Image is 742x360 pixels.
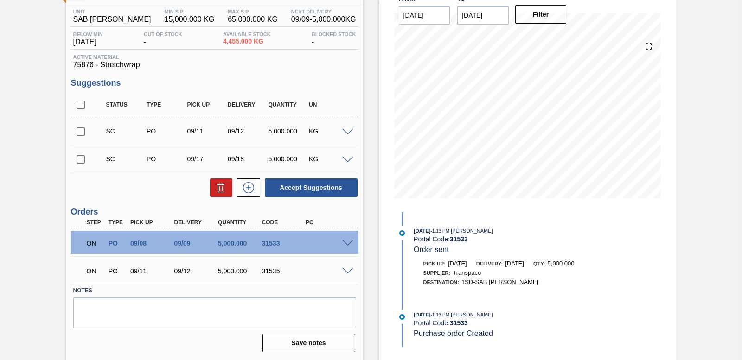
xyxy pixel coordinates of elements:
div: KG [307,155,351,163]
span: Below Min [73,32,103,37]
span: [DATE] [73,38,103,46]
div: 09/08/2025 [128,240,176,247]
img: atual [399,314,405,320]
div: - [309,32,358,46]
span: SAB [PERSON_NAME] [73,15,151,24]
span: Destination: [423,279,459,285]
span: Next Delivery [291,9,356,14]
span: 65,000.000 KG [228,15,278,24]
span: Supplier: [423,270,451,276]
div: 09/11/2025 [128,267,176,275]
span: - 1:13 PM [431,312,450,317]
div: 09/09/2025 [172,240,220,247]
div: Type [144,101,189,108]
span: 09/09 - 5,000.000 KG [291,15,356,24]
div: 5,000.000 [266,155,311,163]
div: Accept Suggestions [260,177,358,198]
div: Purchase order [144,155,189,163]
span: MAX S.P. [228,9,278,14]
div: Pick up [128,219,176,226]
div: Suggestion Created [104,155,148,163]
div: - [141,32,185,46]
div: Purchase order [106,240,128,247]
span: : [PERSON_NAME] [449,312,493,317]
div: Status [104,101,148,108]
span: Blocked Stock [312,32,356,37]
div: KG [307,127,351,135]
img: atual [399,230,405,236]
span: Qty: [533,261,545,266]
span: Available Stock [223,32,271,37]
div: 5,000.000 [216,240,264,247]
span: Order sent [414,246,449,253]
span: Transpaco [453,269,481,276]
div: 5,000.000 [266,127,311,135]
div: Purchase order [144,127,189,135]
div: Suggestion Created [104,127,148,135]
span: [DATE] [414,312,430,317]
div: Portal Code: [414,235,634,243]
div: 09/12/2025 [225,127,270,135]
strong: 31533 [450,235,468,243]
div: Code [260,219,308,226]
div: Step [84,219,107,226]
div: Portal Code: [414,319,634,327]
strong: 31533 [450,319,468,327]
div: 31533 [260,240,308,247]
div: 31535 [260,267,308,275]
label: Notes [73,284,356,297]
span: Purchase order Created [414,329,493,337]
h3: Suggestions [71,78,358,88]
span: Pick up: [423,261,446,266]
div: 09/12/2025 [172,267,220,275]
span: Delivery: [476,261,503,266]
span: [DATE] [505,260,524,267]
div: Type [106,219,128,226]
p: ON [87,240,104,247]
div: Quantity [216,219,264,226]
div: Delivery [172,219,220,226]
span: 1SD-SAB [PERSON_NAME] [461,278,538,285]
span: : [PERSON_NAME] [449,228,493,234]
span: MIN S.P. [165,9,215,14]
div: Purchase order [106,267,128,275]
input: mm/dd/yyyy [399,6,450,25]
h3: Orders [71,207,358,217]
div: Quantity [266,101,311,108]
div: New suggestion [232,178,260,197]
div: 09/18/2025 [225,155,270,163]
div: PO [303,219,352,226]
span: 15,000.000 KG [165,15,215,24]
span: Out Of Stock [144,32,182,37]
div: Pick up [185,101,230,108]
input: mm/dd/yyyy [457,6,509,25]
span: - 1:13 PM [431,228,450,234]
span: Unit [73,9,151,14]
div: 09/11/2025 [185,127,230,135]
div: Negotiating Order [84,233,107,253]
button: Filter [515,5,567,24]
p: ON [87,267,104,275]
div: Negotiating Order [84,261,107,281]
div: Delivery [225,101,270,108]
span: 5,000.000 [548,260,575,267]
span: 75876 - Stretchwrap [73,61,356,69]
button: Save notes [262,334,355,352]
span: 4,455.000 KG [223,38,271,45]
div: Delete Suggestions [205,178,232,197]
span: [DATE] [448,260,467,267]
div: 09/17/2025 [185,155,230,163]
span: [DATE] [414,228,430,234]
button: Accept Suggestions [265,178,358,197]
div: UN [307,101,351,108]
div: 5,000.000 [216,267,264,275]
span: Active Material [73,54,356,60]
